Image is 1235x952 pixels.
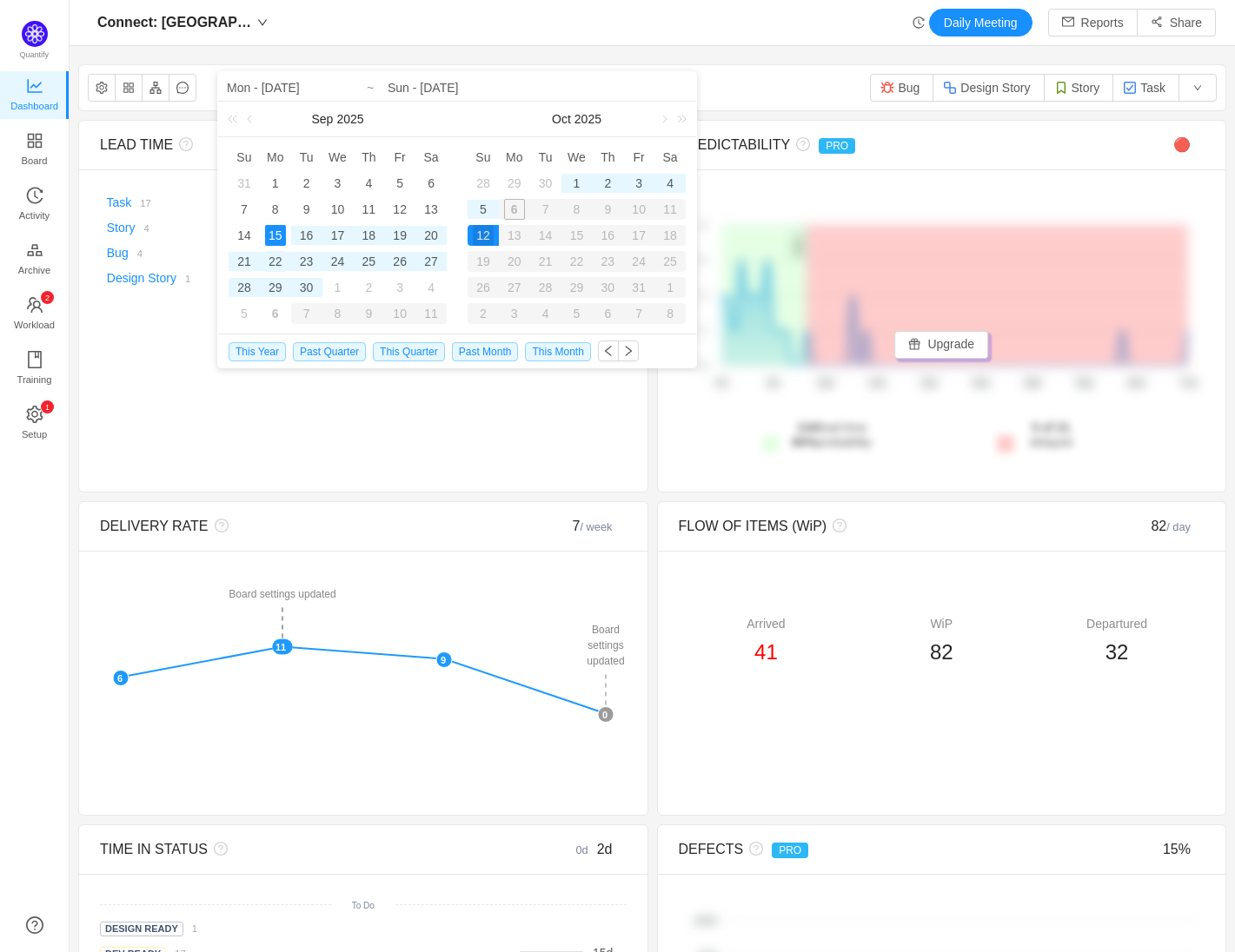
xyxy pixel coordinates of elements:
td: November 6, 2025 [592,301,623,327]
td: October 12, 2025 [468,222,499,248]
a: Activity [26,188,43,222]
div: 7 [234,199,255,220]
div: 25 [654,251,686,272]
sup: 2 [41,291,54,304]
button: icon: message [169,74,196,102]
i: icon: history [913,17,925,29]
span: We [322,149,354,165]
td: October 10, 2025 [623,196,654,222]
div: 2 [358,277,379,298]
td: October 14, 2025 [530,222,561,248]
td: September 13, 2025 [415,196,447,222]
div: 25 [358,251,379,272]
td: September 10, 2025 [322,196,354,222]
a: Oct [550,102,573,136]
td: October 10, 2025 [384,301,415,327]
div: 2 [468,303,499,324]
tspan: 2 [700,290,706,301]
div: 11 [358,199,379,220]
td: September 11, 2025 [353,196,384,222]
tspan: 3 [700,255,706,266]
td: October 28, 2025 [530,274,561,301]
span: Sa [415,149,447,165]
div: 28 [234,277,255,298]
td: September 5, 2025 [384,170,415,196]
i: icon: question-circle [173,137,193,151]
button: icon: left [598,340,619,361]
a: 2025 [573,102,603,136]
a: Dashboard [26,78,43,113]
div: 29 [265,277,286,298]
td: October 6, 2025 [260,301,291,327]
tspan: 48d [1024,378,1041,390]
tspan: 0 [700,360,706,371]
a: Bug [107,246,129,260]
td: October 1, 2025 [561,170,593,196]
div: 20 [499,251,530,272]
td: October 3, 2025 [384,274,415,301]
div: 8 [265,199,286,220]
th: Mon [260,144,291,170]
td: September 3, 2025 [322,170,354,196]
div: 16 [296,225,317,246]
a: Story [107,221,136,235]
div: 9 [592,199,623,220]
td: September 20, 2025 [415,222,447,248]
i: icon: question-circle [790,137,810,151]
img: 10318 [1123,81,1137,95]
strong: 5 of 21 [1032,420,1070,434]
div: 14 [234,225,255,246]
small: 4 [137,248,143,259]
div: 7 [291,303,322,324]
td: October 7, 2025 [530,196,561,222]
div: 5 [234,303,255,324]
th: Tue [530,144,561,170]
div: 8 [654,303,686,324]
td: October 30, 2025 [592,274,623,301]
div: PREDICTABILITY [679,135,1073,155]
td: October 13, 2025 [499,222,530,248]
td: October 19, 2025 [468,248,499,274]
span: Workload [14,307,55,342]
span: lead time [792,420,872,449]
tspan: 8d [767,378,779,390]
th: Sat [654,144,686,170]
div: 1 [654,277,686,298]
div: 22 [265,251,286,272]
i: icon: appstore [26,132,43,149]
span: Sa [654,149,686,165]
div: 21 [530,251,561,272]
div: 23 [592,251,623,272]
small: 17 [140,198,150,208]
div: 30 [535,173,556,194]
i: icon: setting [26,406,43,423]
td: September 23, 2025 [291,248,322,274]
td: October 15, 2025 [561,222,593,248]
a: icon: question-circle [26,916,43,934]
th: Mon [499,144,530,170]
td: October 7, 2025 [291,301,322,327]
button: Bug [870,74,933,102]
div: 3 [628,173,649,194]
p: 1 [44,400,49,413]
span: Dashboard [10,89,58,123]
div: 26 [468,277,499,298]
a: icon: settingSetup [26,407,43,441]
tspan: 0d [715,378,727,390]
td: October 26, 2025 [468,274,499,301]
a: 4 [129,246,143,260]
th: Sun [229,144,260,170]
td: November 2, 2025 [468,301,499,327]
div: 29 [561,277,593,298]
button: icon: apartment [142,74,169,102]
small: 1 [185,274,190,284]
i: icon: book [26,351,43,368]
div: 10 [384,303,415,324]
div: 11 [415,303,447,324]
th: Wed [322,144,354,170]
div: 14 [530,225,561,246]
tspan: 40d [972,378,989,390]
th: Tue [291,144,322,170]
div: 5 [473,199,494,220]
span: Mo [260,149,291,165]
